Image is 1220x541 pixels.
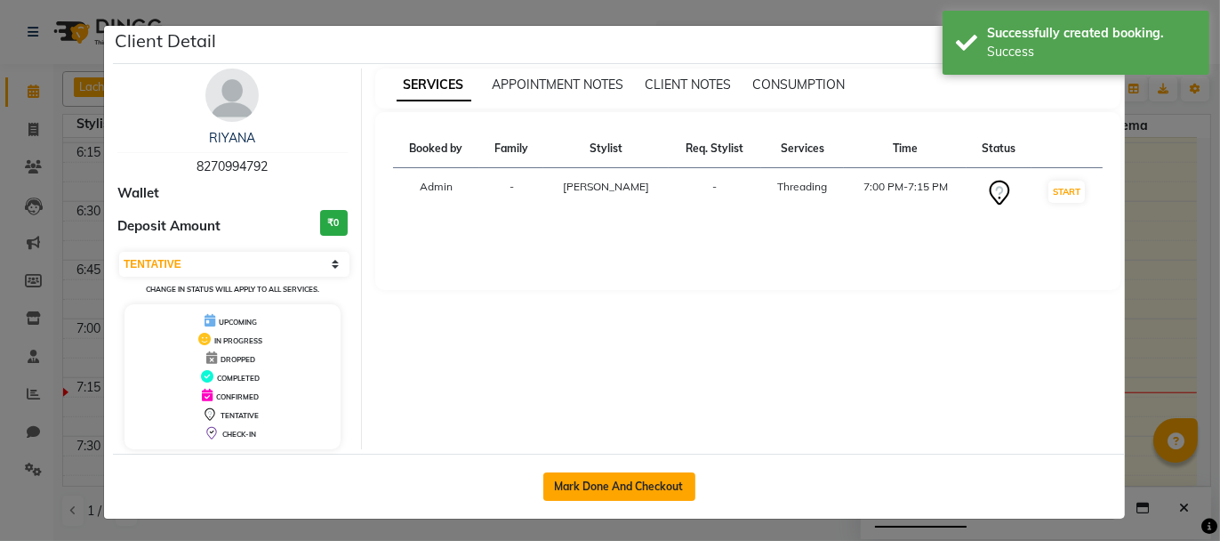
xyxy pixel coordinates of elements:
[115,28,216,54] h5: Client Detail
[844,168,967,219] td: 7:00 PM-7:15 PM
[209,130,255,146] a: RIYANA
[987,43,1196,61] div: Success
[393,168,480,219] td: Admin
[219,318,257,327] span: UPCOMING
[543,130,669,168] th: Stylist
[563,180,649,193] span: [PERSON_NAME]
[222,430,256,439] span: CHECK-IN
[117,216,221,237] span: Deposit Amount
[669,130,761,168] th: Req. Stylist
[197,158,268,174] span: 8270994792
[479,130,543,168] th: Family
[493,77,624,93] span: APPOINTMENT NOTES
[214,336,262,345] span: IN PROGRESS
[221,355,255,364] span: DROPPED
[761,130,844,168] th: Services
[320,210,348,236] h3: ₹0
[217,374,260,383] span: COMPLETED
[216,392,259,401] span: CONFIRMED
[772,179,833,195] div: Threading
[543,472,695,501] button: Mark Done And Checkout
[117,183,159,204] span: Wallet
[669,168,761,219] td: -
[146,285,319,294] small: Change in status will apply to all services.
[205,69,259,122] img: avatar
[967,130,1031,168] th: Status
[393,130,480,168] th: Booked by
[753,77,846,93] span: CONSUMPTION
[646,77,732,93] span: CLIENT NOTES
[397,69,471,101] span: SERVICES
[844,130,967,168] th: Time
[1048,181,1085,203] button: START
[221,411,259,420] span: TENTATIVE
[479,168,543,219] td: -
[987,24,1196,43] div: Successfully created booking.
